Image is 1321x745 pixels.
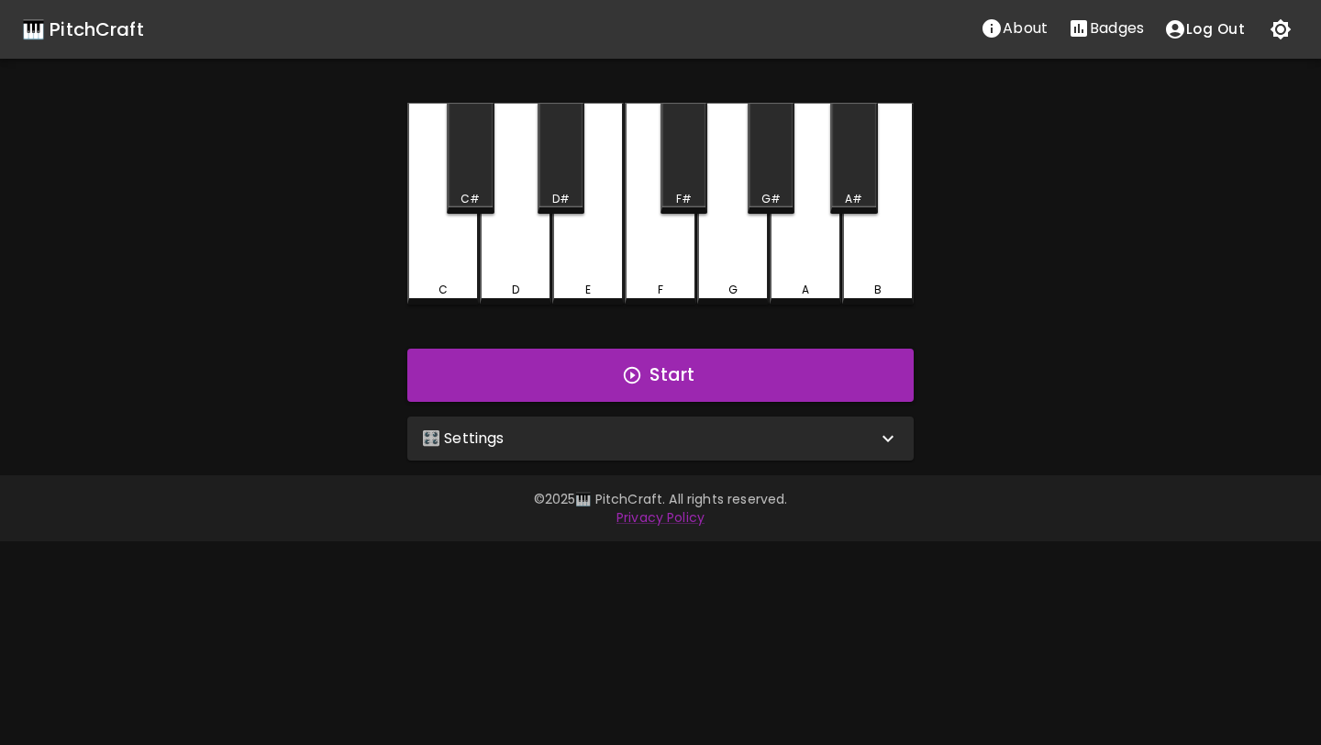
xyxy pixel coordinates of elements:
a: Stats [1058,10,1154,49]
div: G# [761,191,781,207]
div: A [802,282,809,298]
p: Badges [1090,17,1144,39]
p: 🎛️ Settings [422,428,505,450]
button: Stats [1058,10,1154,47]
div: F# [676,191,692,207]
a: About [971,10,1058,49]
a: Privacy Policy [616,508,705,527]
button: account of current user [1154,10,1255,49]
div: G [728,282,738,298]
div: D [512,282,519,298]
button: Start [407,349,914,402]
div: F [658,282,663,298]
p: About [1003,17,1048,39]
div: A# [845,191,862,207]
div: B [874,282,882,298]
div: E [585,282,591,298]
p: © 2025 🎹 PitchCraft. All rights reserved. [132,490,1189,508]
div: D# [552,191,570,207]
button: About [971,10,1058,47]
div: C [438,282,448,298]
a: 🎹 PitchCraft [22,15,144,44]
div: C# [461,191,480,207]
div: 🎛️ Settings [407,417,914,461]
